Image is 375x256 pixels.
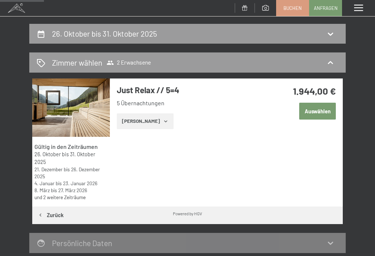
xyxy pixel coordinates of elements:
[283,5,302,11] span: Buchen
[34,180,107,187] div: bis
[52,57,102,68] h2: Zimmer wählen
[173,211,202,216] div: Powered by HGV
[299,103,336,120] button: Auswählen
[309,0,342,16] a: Anfragen
[34,166,63,172] time: 21.12.2025
[52,238,112,248] h2: Persönliche Daten
[34,187,107,194] div: bis
[34,187,50,193] time: 08.03.2026
[117,113,174,129] button: [PERSON_NAME]
[117,99,273,107] li: 5 Übernachtungen
[34,151,95,165] time: 31.10.2025
[293,85,336,96] strong: 1.944,00 €
[32,206,69,224] button: Zurück
[34,151,107,165] div: bis
[107,59,151,66] span: 2 Erwachsene
[34,180,55,186] time: 04.01.2026
[58,187,87,193] time: 27.03.2026
[34,194,86,200] a: und 2 weitere Zeiträume
[34,151,61,157] time: 26.10.2025
[63,180,97,186] time: 23.01.2026
[314,5,338,11] span: Anfragen
[34,143,98,150] strong: Gültig in den Zeiträumen
[117,84,273,96] h3: Just Relax // 5=4
[52,29,157,38] h2: 26. Oktober bis 31. Oktober 2025
[34,166,107,180] div: bis
[276,0,309,16] a: Buchen
[32,78,110,137] img: mss_renderimg.php
[34,166,100,179] time: 26.12.2025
